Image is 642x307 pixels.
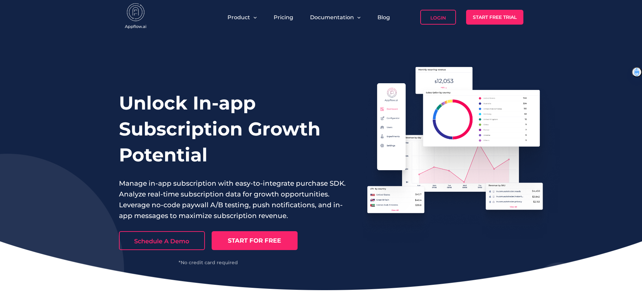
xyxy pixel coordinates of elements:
div: *No credit card required [119,260,298,265]
button: Documentation [310,14,361,21]
p: Manage in-app subscription with easy-to-integrate purchase SDK. Analyze real-time subscription da... [119,178,346,221]
h1: Unlock In-app Subscription Growth Potential [119,90,346,168]
a: START FOR FREE [212,231,298,250]
span: Product [227,14,250,21]
img: appflow.ai-logo [119,3,153,30]
a: Pricing [274,14,293,21]
a: Blog [377,14,390,21]
a: Start Free Trial [466,10,523,25]
span: Documentation [310,14,354,21]
a: Login [420,10,456,25]
button: Product [227,14,257,21]
a: Schedule A Demo [119,231,205,250]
